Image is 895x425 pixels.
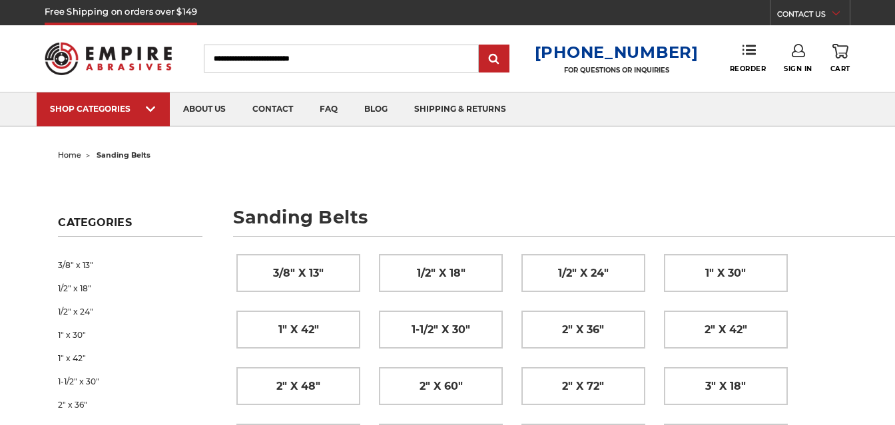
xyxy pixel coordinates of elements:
a: 1-1/2" x 30" [58,370,202,393]
a: 1" x 30" [665,255,787,291]
div: SHOP CATEGORIES [50,104,156,114]
p: FOR QUESTIONS OR INQUIRIES [535,66,699,74]
a: about us [170,92,239,126]
h5: Categories [58,216,202,237]
a: shipping & returns [401,92,519,126]
span: 1" x 42" [278,319,319,341]
span: 3/8" x 13" [273,262,324,285]
a: CONTACT US [777,7,850,25]
span: 3" x 18" [705,375,746,398]
a: 3/8" x 13" [58,253,202,277]
span: 2" x 60" [420,375,463,398]
a: 2" x 72" [522,368,645,404]
input: Submit [481,46,507,72]
a: 2" x 36" [522,311,645,348]
a: 2" x 42" [665,311,787,348]
a: 2" x 48" [237,368,360,404]
a: 1/2" x 18" [380,255,502,291]
span: 1" x 30" [705,262,746,285]
a: 1" x 42" [237,311,360,348]
a: contact [239,92,306,126]
span: 2" x 48" [276,375,320,398]
a: blog [351,92,401,126]
a: 3/8" x 13" [237,255,360,291]
a: faq [306,92,351,126]
span: 2" x 42" [705,319,747,341]
span: Cart [830,65,850,73]
span: 1-1/2" x 30" [412,319,470,341]
a: 1" x 30" [58,323,202,347]
span: 1/2" x 24" [558,262,609,285]
a: [PHONE_NUMBER] [535,43,699,62]
a: 1" x 42" [58,347,202,370]
a: 1/2" x 24" [58,300,202,323]
span: 1/2" x 18" [417,262,465,285]
a: 2" x 60" [380,368,502,404]
span: 2" x 36" [562,319,604,341]
span: sanding belts [97,150,150,160]
a: 1/2" x 24" [522,255,645,291]
a: 1-1/2" x 30" [380,311,502,348]
a: 3" x 18" [665,368,787,404]
span: 2" x 72" [562,375,604,398]
img: Empire Abrasives [45,34,172,84]
a: 2" x 36" [58,393,202,416]
span: Reorder [730,65,766,73]
span: Sign In [784,65,812,73]
a: Reorder [730,44,766,72]
a: home [58,150,81,160]
a: 1/2" x 18" [58,277,202,300]
a: Cart [830,44,850,73]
